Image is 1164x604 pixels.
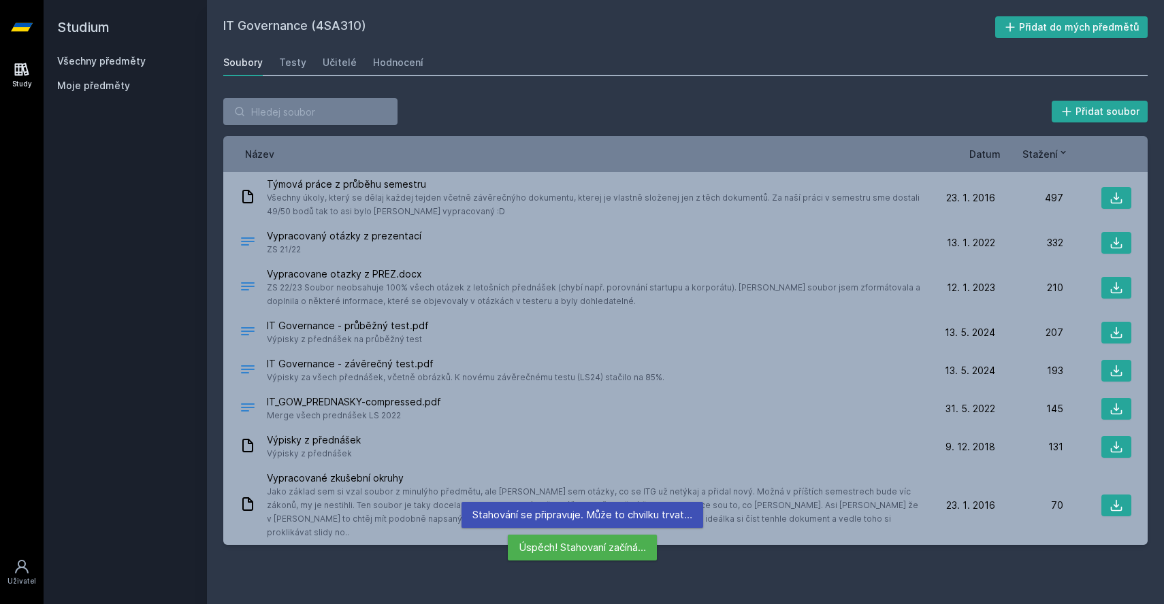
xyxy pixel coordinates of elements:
span: 13. 1. 2022 [947,236,995,250]
span: IT Governance - závěrečný test.pdf [267,357,664,371]
a: Testy [279,49,306,76]
a: Učitelé [323,49,357,76]
button: Stažení [1022,147,1069,161]
div: 131 [995,440,1063,454]
span: IT Governance - průběžný test.pdf [267,319,429,333]
div: Uživatel [7,576,36,586]
span: 13. 5. 2024 [945,364,995,377]
div: Hodnocení [373,56,423,69]
div: PDF [240,323,256,343]
span: Výpisky z přednášek [267,433,361,447]
span: IT_GOW_PREDNASKY-compressed.pdf [267,395,441,409]
span: 31. 5. 2022 [945,402,995,416]
span: 23. 1. 2016 [946,499,995,512]
div: 145 [995,402,1063,416]
div: Učitelé [323,56,357,69]
span: Moje předměty [57,79,130,93]
a: Soubory [223,49,263,76]
button: Přidat soubor [1052,101,1148,122]
h2: IT Governance (4SA310) [223,16,995,38]
div: Úspěch! Stahovaní začíná… [508,535,657,560]
div: 210 [995,281,1063,295]
div: Study [12,79,32,89]
a: Study [3,54,41,96]
a: Uživatel [3,552,41,593]
button: Přidat do mých předmětů [995,16,1148,38]
span: Vypracovane otazky z PREZ.docx [267,267,922,281]
span: Merge všech prednášek LS 2022 [267,409,441,422]
span: Výpisky za všech přednášek, včetně obrázků. K novému závěrečnému testu (LS24) stačilo na 85%. [267,371,664,384]
button: Datum [969,147,1001,161]
a: Všechny předměty [57,55,146,67]
div: 497 [995,191,1063,205]
button: Název [245,147,274,161]
span: Jako základ sem si vzal soubor z minulýho předmětu, ale [PERSON_NAME] sem otázky, co se ITG už ne... [267,485,922,539]
span: 9. 12. 2018 [945,440,995,454]
div: DOCX [240,278,256,298]
div: 207 [995,326,1063,339]
input: Hledej soubor [223,98,398,125]
span: Vypracovaný otázky z prezentací [267,229,421,243]
span: 13. 5. 2024 [945,326,995,339]
div: PDF [240,361,256,381]
span: Všechny úkoly, který se dělaj každej tejden včetně závěrečnýho dokumentu, kterej je vlastně slože... [267,191,922,218]
span: ZS 22/23 Soubor neobsahuje 100% všech otázek z letošních přednášek (chybí např. porovnání startup... [267,281,922,308]
a: Hodnocení [373,49,423,76]
span: Týmová práce z průběhu semestru [267,178,922,191]
span: Stažení [1022,147,1058,161]
div: Testy [279,56,306,69]
div: Stahování se připravuje. Může to chvilku trvat… [462,502,703,528]
div: Soubory [223,56,263,69]
span: ZS 21/22 [267,243,421,256]
div: 193 [995,364,1063,377]
div: PDF [240,399,256,419]
div: 70 [995,499,1063,512]
span: Výpisky z přednášek na průběžný test [267,333,429,346]
div: 332 [995,236,1063,250]
span: 12. 1. 2023 [947,281,995,295]
span: Vypracované zkušební okruhy [267,471,922,485]
div: .DOCX [240,233,256,253]
span: Výpisky z přednášek [267,447,361,460]
span: 23. 1. 2016 [946,191,995,205]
